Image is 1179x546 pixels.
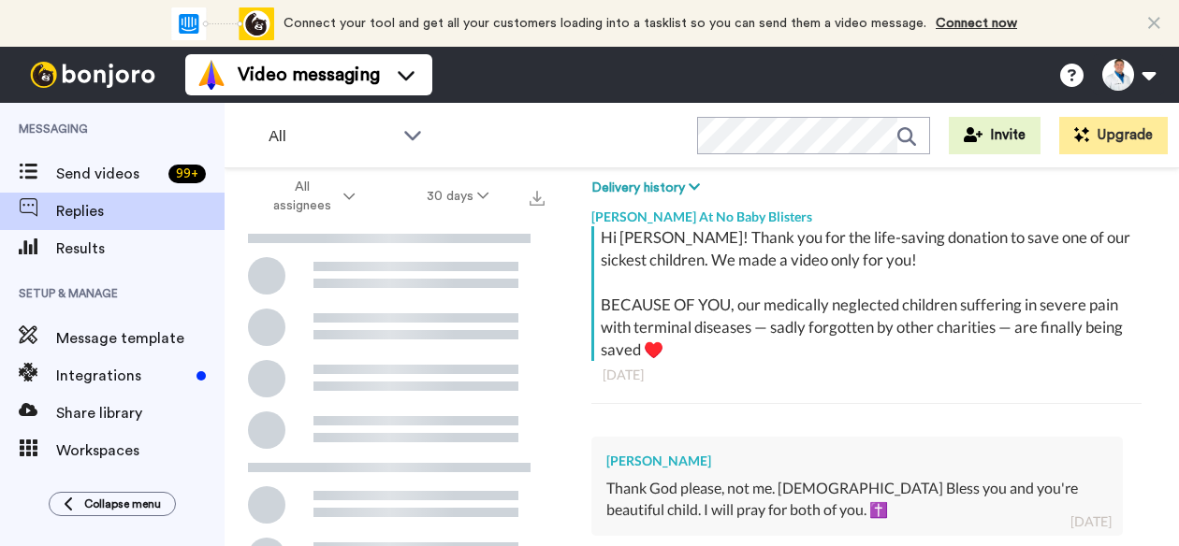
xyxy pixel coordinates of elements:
[196,60,226,90] img: vm-color.svg
[606,478,1108,521] div: Thank God please, not me. [DEMOGRAPHIC_DATA] Bless you and you're beautiful child. I will pray fo...
[936,17,1017,30] a: Connect now
[56,402,225,424] span: Share library
[949,117,1041,154] button: Invite
[524,182,550,210] button: Export all results that match these filters now.
[603,366,1130,384] div: [DATE]
[591,178,706,198] button: Delivery history
[56,200,225,223] span: Replies
[56,439,225,462] span: Workspaces
[1070,512,1112,531] div: [DATE]
[49,492,176,516] button: Collapse menu
[168,165,206,183] div: 99 +
[1059,117,1168,154] button: Upgrade
[284,17,926,30] span: Connect your tool and get all your customers loading into a tasklist so you can send them a video...
[530,191,545,206] img: export.svg
[171,7,274,40] div: animation
[56,365,189,387] span: Integrations
[56,237,225,260] span: Results
[84,496,161,511] span: Collapse menu
[391,180,525,213] button: 30 days
[591,198,1142,226] div: [PERSON_NAME] At No Baby Blisters
[56,327,225,350] span: Message template
[228,170,391,223] button: All assignees
[264,178,340,215] span: All assignees
[269,125,394,148] span: All
[601,226,1137,361] div: Hi [PERSON_NAME]! Thank you for the life-saving donation to save one of our sickest children. We ...
[606,452,1108,470] div: [PERSON_NAME]
[56,163,161,185] span: Send videos
[238,62,380,88] span: Video messaging
[22,62,163,88] img: bj-logo-header-white.svg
